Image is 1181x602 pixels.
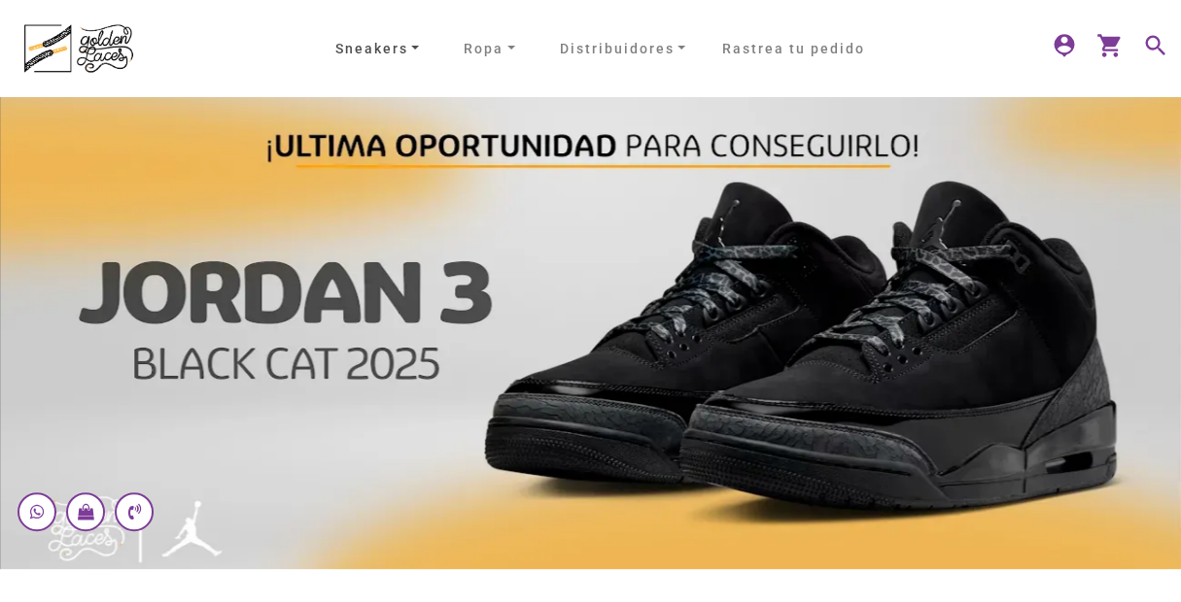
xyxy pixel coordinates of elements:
[708,39,880,59] a: Rastrea tu pedido
[1142,32,1165,55] mat-icon: search
[16,12,142,84] img: logo
[552,34,694,64] a: Distribuidores
[16,19,142,78] a: logo
[327,34,427,64] a: Sneakers
[1051,32,1074,55] mat-icon: person_pin
[456,34,523,64] a: Ropa
[1096,32,1120,55] mat-icon: shopping_cart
